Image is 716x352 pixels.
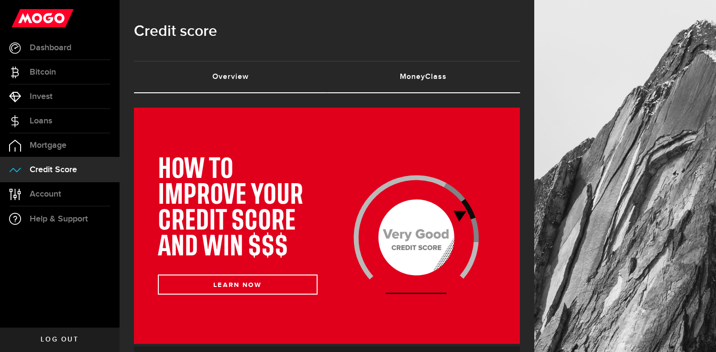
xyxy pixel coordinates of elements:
span: Account [30,190,61,198]
span: Dashboard [30,44,71,52]
button: LEARN NOW [158,275,318,295]
span: Mortgage [30,141,66,150]
a: Overview [134,62,327,92]
span: Credit Score [30,165,77,174]
span: Bitcoin [30,68,56,77]
button: Open LiveChat chat widget [8,4,36,33]
span: Invest [30,92,53,101]
h1: Credit score [134,19,520,44]
span: Loans [30,117,52,125]
a: MoneyClass [327,62,520,92]
ul: Tabs Navigation [134,61,520,93]
span: Log out [41,336,78,343]
span: Help & Support [30,215,88,223]
h1: HOW TO IMPROVE YOUR CREDIT SCORE AND WIN $$$ [158,157,318,260]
